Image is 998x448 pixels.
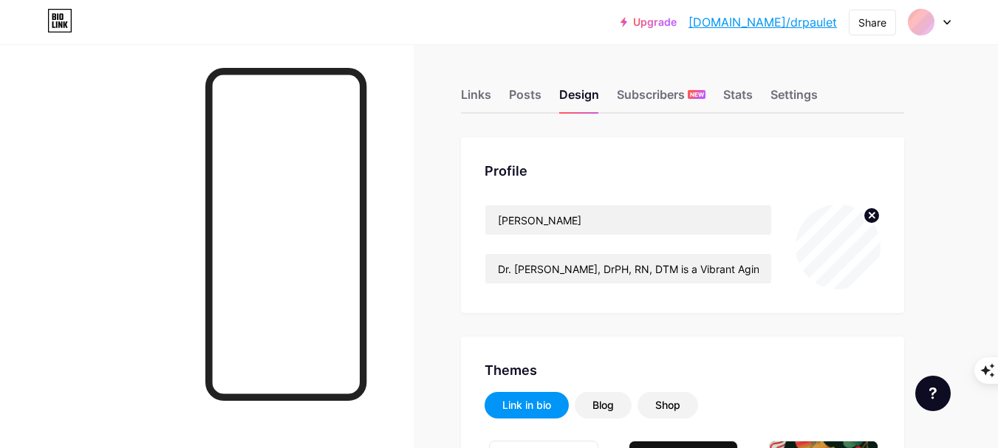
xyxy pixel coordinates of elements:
div: Blog [592,398,614,413]
div: Settings [770,86,818,112]
div: Stats [723,86,753,112]
div: Posts [509,86,541,112]
span: NEW [690,90,704,99]
a: Upgrade [621,16,677,28]
div: Subscribers [617,86,705,112]
div: Themes [485,360,881,380]
input: Name [485,205,771,235]
div: Link in bio [502,398,551,413]
div: Design [559,86,599,112]
a: [DOMAIN_NAME]/drpaulet [688,13,837,31]
div: Links [461,86,491,112]
div: Profile [485,161,881,181]
div: Share [858,15,886,30]
input: Bio [485,254,771,283]
div: Shop [655,398,680,413]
